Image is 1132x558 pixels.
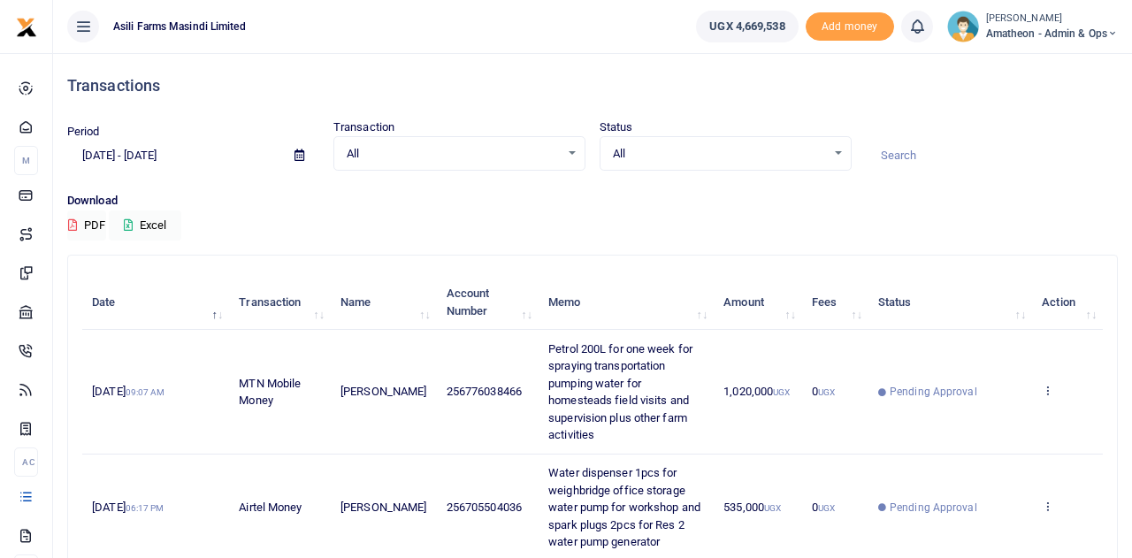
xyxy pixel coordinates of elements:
[14,447,38,477] li: Ac
[333,118,394,136] label: Transaction
[1032,275,1103,330] th: Action: activate to sort column ascending
[548,342,692,442] span: Petrol 200L for one week for spraying transportation pumping water for homesteads field visits an...
[67,210,106,241] button: PDF
[613,145,826,163] span: All
[67,76,1118,96] h4: Transactions
[548,466,700,548] span: Water dispenser 1pcs for weighbridge office storage water pump for workshop and spark plugs 2pcs ...
[723,501,781,514] span: 535,000
[818,503,835,513] small: UGX
[239,377,301,408] span: MTN Mobile Money
[890,384,977,400] span: Pending Approval
[600,118,633,136] label: Status
[812,501,835,514] span: 0
[539,275,714,330] th: Memo: activate to sort column ascending
[806,12,894,42] span: Add money
[239,501,302,514] span: Airtel Money
[67,123,100,141] label: Period
[947,11,979,42] img: profile-user
[890,500,977,516] span: Pending Approval
[689,11,805,42] li: Wallet ballance
[773,387,790,397] small: UGX
[812,385,835,398] span: 0
[16,19,37,33] a: logo-small logo-large logo-large
[126,503,164,513] small: 06:17 PM
[806,12,894,42] li: Toup your wallet
[82,275,229,330] th: Date: activate to sort column descending
[92,501,164,514] span: [DATE]
[866,141,1118,171] input: Search
[986,11,1118,27] small: [PERSON_NAME]
[331,275,437,330] th: Name: activate to sort column ascending
[714,275,802,330] th: Amount: activate to sort column ascending
[67,192,1118,210] p: Download
[947,11,1118,42] a: profile-user [PERSON_NAME] Amatheon - Admin & Ops
[447,385,522,398] span: 256776038466
[106,19,253,34] span: Asili Farms Masindi Limited
[709,18,784,35] span: UGX 4,669,538
[14,146,38,175] li: M
[109,210,181,241] button: Excel
[437,275,539,330] th: Account Number: activate to sort column ascending
[802,275,868,330] th: Fees: activate to sort column ascending
[340,385,426,398] span: [PERSON_NAME]
[447,501,522,514] span: 256705504036
[764,503,781,513] small: UGX
[229,275,331,330] th: Transaction: activate to sort column ascending
[347,145,560,163] span: All
[723,385,790,398] span: 1,020,000
[16,17,37,38] img: logo-small
[92,385,164,398] span: [DATE]
[868,275,1032,330] th: Status: activate to sort column ascending
[986,26,1118,42] span: Amatheon - Admin & Ops
[696,11,798,42] a: UGX 4,669,538
[67,141,280,171] input: select period
[340,501,426,514] span: [PERSON_NAME]
[126,387,165,397] small: 09:07 AM
[806,19,894,32] a: Add money
[818,387,835,397] small: UGX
